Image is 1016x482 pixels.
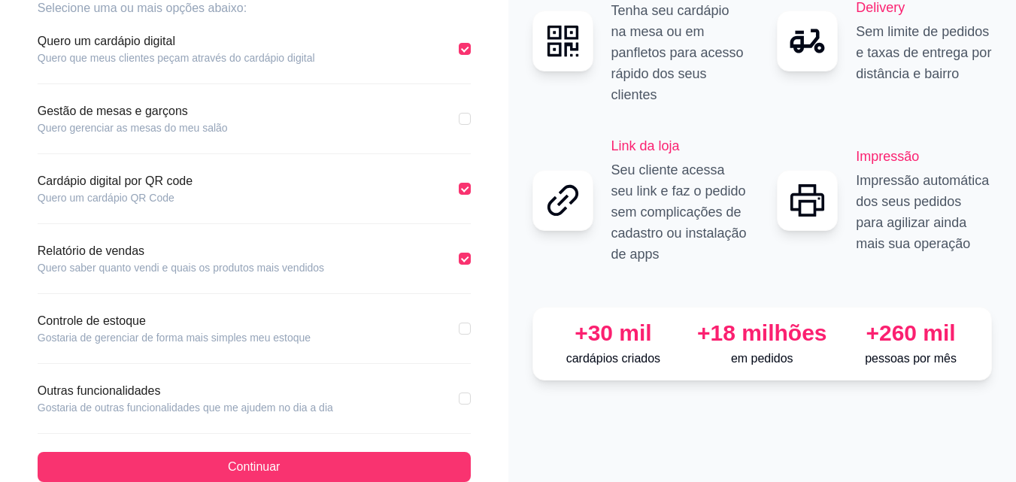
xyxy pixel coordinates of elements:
[38,102,228,120] article: Gestão de mesas e garçons
[856,146,992,167] h2: Impressão
[842,320,979,347] div: +260 mil
[38,382,333,400] article: Outras funcionalidades
[842,350,979,368] p: pessoas por mês
[38,120,228,135] article: Quero gerenciar as mesas do meu salão
[856,170,992,254] p: Impressão automática dos seus pedidos para agilizar ainda mais sua operação
[693,350,830,368] p: em pedidos
[38,330,311,345] article: Gostaria de gerenciar de forma mais simples meu estoque
[38,400,333,415] article: Gostaria de outras funcionalidades que me ajudem no dia a dia
[38,50,315,65] article: Quero que meus clientes peçam através do cardápio digital
[611,159,748,265] p: Seu cliente acessa seu link e faz o pedido sem complicações de cadastro ou instalação de apps
[38,172,193,190] article: Cardápio digital por QR code
[38,190,193,205] article: Quero um cardápio QR Code
[856,21,992,84] p: Sem limite de pedidos e taxas de entrega por distância e bairro
[611,135,748,156] h2: Link da loja
[38,242,324,260] article: Relatório de vendas
[38,452,471,482] button: Continuar
[545,350,682,368] p: cardápios criados
[38,312,311,330] article: Controle de estoque
[38,260,324,275] article: Quero saber quanto vendi e quais os produtos mais vendidos
[228,458,280,476] span: Continuar
[545,320,682,347] div: +30 mil
[693,320,830,347] div: +18 milhões
[38,32,315,50] article: Quero um cardápio digital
